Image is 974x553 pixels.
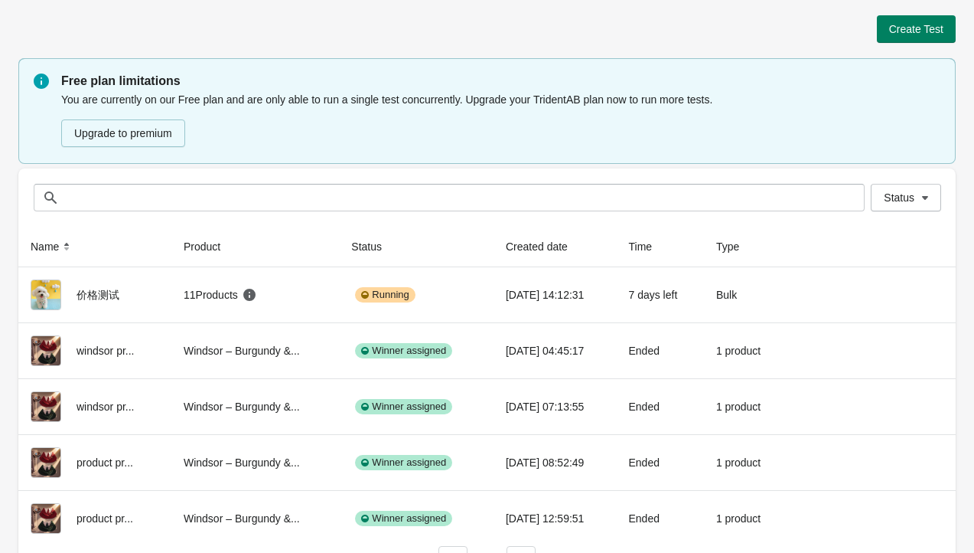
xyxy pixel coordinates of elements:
[628,503,691,534] div: Ended
[710,233,761,260] button: Type
[355,511,452,526] div: Winner assigned
[184,287,257,303] div: 11 Products
[31,280,159,310] div: 价格测试
[716,280,774,310] div: Bulk
[716,447,774,478] div: 1 product
[355,399,452,414] div: Winner assigned
[61,119,185,147] button: Upgrade to premium
[628,447,691,478] div: Ended
[184,335,327,366] div: Windsor – Burgundy &...
[889,23,943,35] span: Create Test
[31,335,159,366] div: windsor pr...
[628,280,691,310] div: 7 days left
[506,503,604,534] div: [DATE] 12:59:51
[877,15,956,43] button: Create Test
[716,391,774,422] div: 1 product
[184,447,327,478] div: Windsor – Burgundy &...
[628,391,691,422] div: Ended
[884,191,914,204] span: Status
[506,280,604,310] div: [DATE] 14:12:31
[716,335,774,366] div: 1 product
[178,233,242,260] button: Product
[716,503,774,534] div: 1 product
[355,455,452,470] div: Winner assigned
[355,343,452,358] div: Winner assigned
[622,233,673,260] button: Time
[506,391,604,422] div: [DATE] 07:13:55
[345,233,403,260] button: Status
[871,184,941,211] button: Status
[184,391,327,422] div: Windsor – Burgundy &...
[506,447,604,478] div: [DATE] 08:52:49
[500,233,589,260] button: Created date
[31,447,159,478] div: product pr...
[61,72,940,90] p: Free plan limitations
[628,335,691,366] div: Ended
[506,335,604,366] div: [DATE] 04:45:17
[355,287,415,303] div: Running
[61,90,940,149] div: You are currently on our Free plan and are only able to run a single test concurrently. Upgrade y...
[184,503,327,534] div: Windsor – Burgundy &...
[24,233,80,260] button: Name
[31,503,159,534] div: product pr...
[31,391,159,422] div: windsor pr...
